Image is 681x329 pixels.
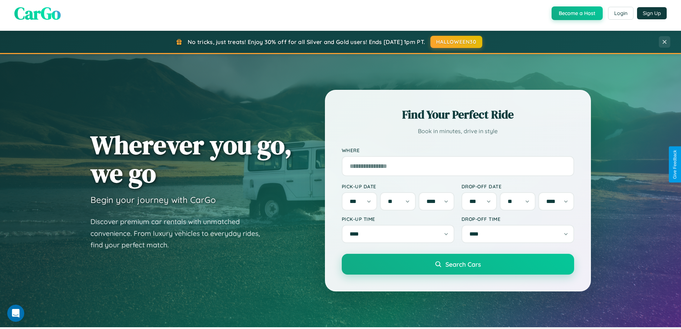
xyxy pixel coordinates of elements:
label: Drop-off Time [462,216,574,222]
p: Discover premium car rentals with unmatched convenience. From luxury vehicles to everyday rides, ... [90,216,269,251]
span: No tricks, just treats! Enjoy 30% off for all Silver and Gold users! Ends [DATE] 1pm PT. [188,38,425,45]
iframe: Intercom live chat [7,305,24,322]
button: HALLOWEEN30 [430,36,482,48]
label: Drop-off Date [462,183,574,189]
h3: Begin your journey with CarGo [90,194,216,205]
label: Pick-up Date [342,183,454,189]
button: Become a Host [552,6,603,20]
label: Pick-up Time [342,216,454,222]
div: Give Feedback [672,150,677,179]
h1: Wherever you go, we go [90,131,292,187]
label: Where [342,147,574,153]
p: Book in minutes, drive in style [342,126,574,136]
button: Login [608,7,633,20]
button: Sign Up [637,7,667,19]
span: CarGo [14,1,61,25]
h2: Find Your Perfect Ride [342,107,574,122]
button: Search Cars [342,254,574,275]
span: Search Cars [445,260,481,268]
